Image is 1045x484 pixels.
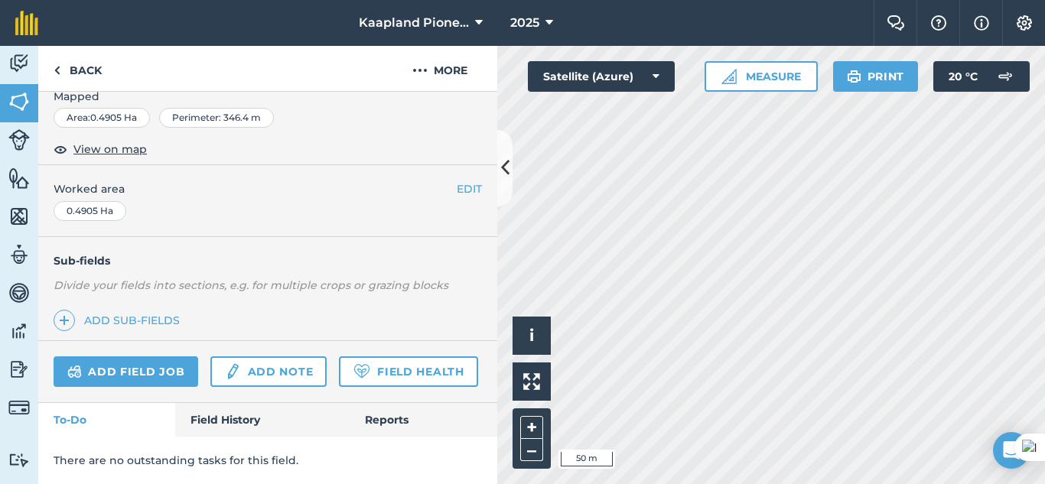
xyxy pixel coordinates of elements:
[15,11,38,35] img: fieldmargin Logo
[210,356,327,387] a: Add note
[929,15,948,31] img: A question mark icon
[54,356,198,387] a: Add field job
[8,453,30,467] img: svg+xml;base64,PD94bWwgdmVyc2lvbj0iMS4wIiBlbmNvZGluZz0idXRmLTgiPz4KPCEtLSBHZW5lcmF0b3I6IEFkb2JlIE...
[8,52,30,75] img: svg+xml;base64,PD94bWwgdmVyc2lvbj0iMS4wIiBlbmNvZGluZz0idXRmLTgiPz4KPCEtLSBHZW5lcmF0b3I6IEFkb2JlIE...
[993,432,1030,469] div: Open Intercom Messenger
[8,205,30,228] img: svg+xml;base64,PHN2ZyB4bWxucz0iaHR0cDovL3d3dy53My5vcmcvMjAwMC9zdmciIHdpZHRoPSI1NiIgaGVpZ2h0PSI2MC...
[457,180,482,197] button: EDIT
[8,90,30,113] img: svg+xml;base64,PHN2ZyB4bWxucz0iaHR0cDovL3d3dy53My5vcmcvMjAwMC9zdmciIHdpZHRoPSI1NiIgaGVpZ2h0PSI2MC...
[8,129,30,151] img: svg+xml;base64,PD94bWwgdmVyc2lvbj0iMS4wIiBlbmNvZGluZz0idXRmLTgiPz4KPCEtLSBHZW5lcmF0b3I6IEFkb2JlIE...
[520,416,543,439] button: +
[8,320,30,343] img: svg+xml;base64,PD94bWwgdmVyc2lvbj0iMS4wIiBlbmNvZGluZz0idXRmLTgiPz4KPCEtLSBHZW5lcmF0b3I6IEFkb2JlIE...
[159,108,274,128] div: Perimeter : 346.4 m
[8,358,30,381] img: svg+xml;base64,PD94bWwgdmVyc2lvbj0iMS4wIiBlbmNvZGluZz0idXRmLTgiPz4KPCEtLSBHZW5lcmF0b3I6IEFkb2JlIE...
[54,310,186,331] a: Add sub-fields
[38,46,117,91] a: Back
[38,88,497,105] span: Mapped
[990,61,1021,92] img: svg+xml;base64,PD94bWwgdmVyc2lvbj0iMS4wIiBlbmNvZGluZz0idXRmLTgiPz4KPCEtLSBHZW5lcmF0b3I6IEFkb2JlIE...
[175,403,349,437] a: Field History
[59,311,70,330] img: svg+xml;base64,PHN2ZyB4bWxucz0iaHR0cDovL3d3dy53My5vcmcvMjAwMC9zdmciIHdpZHRoPSIxNCIgaGVpZ2h0PSIyNC...
[949,61,978,92] span: 20 ° C
[54,452,482,469] p: There are no outstanding tasks for this field.
[8,167,30,190] img: svg+xml;base64,PHN2ZyB4bWxucz0iaHR0cDovL3d3dy53My5vcmcvMjAwMC9zdmciIHdpZHRoPSI1NiIgaGVpZ2h0PSI2MC...
[705,61,818,92] button: Measure
[933,61,1030,92] button: 20 °C
[350,403,497,437] a: Reports
[510,14,539,32] span: 2025
[523,373,540,390] img: Four arrows, one pointing top left, one top right, one bottom right and the last bottom left
[54,201,126,221] div: 0.4905 Ha
[520,439,543,461] button: –
[8,397,30,418] img: svg+xml;base64,PD94bWwgdmVyc2lvbj0iMS4wIiBlbmNvZGluZz0idXRmLTgiPz4KPCEtLSBHZW5lcmF0b3I6IEFkb2JlIE...
[721,69,737,84] img: Ruler icon
[887,15,905,31] img: Two speech bubbles overlapping with the left bubble in the forefront
[359,14,469,32] span: Kaapland Pioneer
[833,61,919,92] button: Print
[412,61,428,80] img: svg+xml;base64,PHN2ZyB4bWxucz0iaHR0cDovL3d3dy53My5vcmcvMjAwMC9zdmciIHdpZHRoPSIyMCIgaGVpZ2h0PSIyNC...
[73,141,147,158] span: View on map
[974,14,989,32] img: svg+xml;base64,PHN2ZyB4bWxucz0iaHR0cDovL3d3dy53My5vcmcvMjAwMC9zdmciIHdpZHRoPSIxNyIgaGVpZ2h0PSIxNy...
[54,180,482,197] span: Worked area
[54,61,60,80] img: svg+xml;base64,PHN2ZyB4bWxucz0iaHR0cDovL3d3dy53My5vcmcvMjAwMC9zdmciIHdpZHRoPSI5IiBoZWlnaHQ9IjI0Ii...
[529,326,534,345] span: i
[8,243,30,266] img: svg+xml;base64,PD94bWwgdmVyc2lvbj0iMS4wIiBlbmNvZGluZz0idXRmLTgiPz4KPCEtLSBHZW5lcmF0b3I6IEFkb2JlIE...
[1015,15,1034,31] img: A cog icon
[54,278,448,292] em: Divide your fields into sections, e.g. for multiple crops or grazing blocks
[339,356,477,387] a: Field Health
[54,140,67,158] img: svg+xml;base64,PHN2ZyB4bWxucz0iaHR0cDovL3d3dy53My5vcmcvMjAwMC9zdmciIHdpZHRoPSIxOCIgaGVpZ2h0PSIyNC...
[38,252,497,269] h4: Sub-fields
[54,108,150,128] div: Area : 0.4905 Ha
[528,61,675,92] button: Satellite (Azure)
[513,317,551,355] button: i
[847,67,861,86] img: svg+xml;base64,PHN2ZyB4bWxucz0iaHR0cDovL3d3dy53My5vcmcvMjAwMC9zdmciIHdpZHRoPSIxOSIgaGVpZ2h0PSIyNC...
[67,362,82,381] img: svg+xml;base64,PD94bWwgdmVyc2lvbj0iMS4wIiBlbmNvZGluZz0idXRmLTgiPz4KPCEtLSBHZW5lcmF0b3I6IEFkb2JlIE...
[224,362,241,381] img: svg+xml;base64,PD94bWwgdmVyc2lvbj0iMS4wIiBlbmNvZGluZz0idXRmLTgiPz4KPCEtLSBHZW5lcmF0b3I6IEFkb2JlIE...
[54,140,147,158] button: View on map
[383,46,497,91] button: More
[38,403,175,437] a: To-Do
[8,281,30,304] img: svg+xml;base64,PD94bWwgdmVyc2lvbj0iMS4wIiBlbmNvZGluZz0idXRmLTgiPz4KPCEtLSBHZW5lcmF0b3I6IEFkb2JlIE...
